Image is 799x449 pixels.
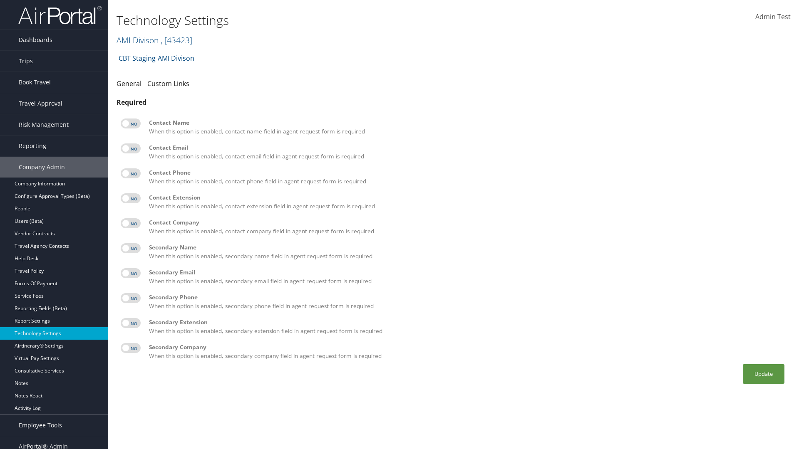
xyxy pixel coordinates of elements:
span: Risk Management [19,114,69,135]
label: When this option is enabled, secondary extension field in agent request form is required [149,318,787,335]
a: CBT Staging [119,50,156,67]
span: Employee Tools [19,415,62,436]
div: Contact Phone [149,168,787,177]
label: When this option is enabled, secondary phone field in agent request form is required [149,293,787,310]
div: Required [117,97,791,107]
div: Secondary Company [149,343,787,351]
span: Reporting [19,136,46,156]
div: Contact Extension [149,193,787,202]
a: Custom Links [147,79,189,88]
span: Travel Approval [19,93,62,114]
label: When this option is enabled, contact extension field in agent request form is required [149,193,787,210]
label: When this option is enabled, secondary company field in agent request form is required [149,343,787,360]
a: General [117,79,141,88]
label: When this option is enabled, secondary email field in agent request form is required [149,268,787,285]
h1: Technology Settings [117,12,566,29]
div: Secondary Extension [149,318,787,326]
label: When this option is enabled, secondary name field in agent request form is required [149,243,787,260]
label: When this option is enabled, contact company field in agent request form is required [149,218,787,235]
img: airportal-logo.png [18,5,102,25]
div: Contact Company [149,218,787,227]
div: Contact Name [149,118,787,127]
label: When this option is enabled, contact name field in agent request form is required [149,118,787,136]
a: AMI Divison [117,35,192,46]
span: Book Travel [19,72,51,93]
span: Dashboards [19,30,52,50]
span: Trips [19,51,33,72]
span: Admin Test [755,12,791,21]
div: Contact Email [149,143,787,152]
div: Secondary Phone [149,293,787,301]
span: , [ 43423 ] [161,35,192,46]
button: Update [743,364,784,384]
div: Secondary Name [149,243,787,252]
span: Company Admin [19,157,65,178]
label: When this option is enabled, contact phone field in agent request form is required [149,168,787,185]
a: AMI Divison [158,50,194,67]
a: Admin Test [755,4,791,30]
label: When this option is enabled, contact email field in agent request form is required [149,143,787,160]
div: Secondary Email [149,268,787,276]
